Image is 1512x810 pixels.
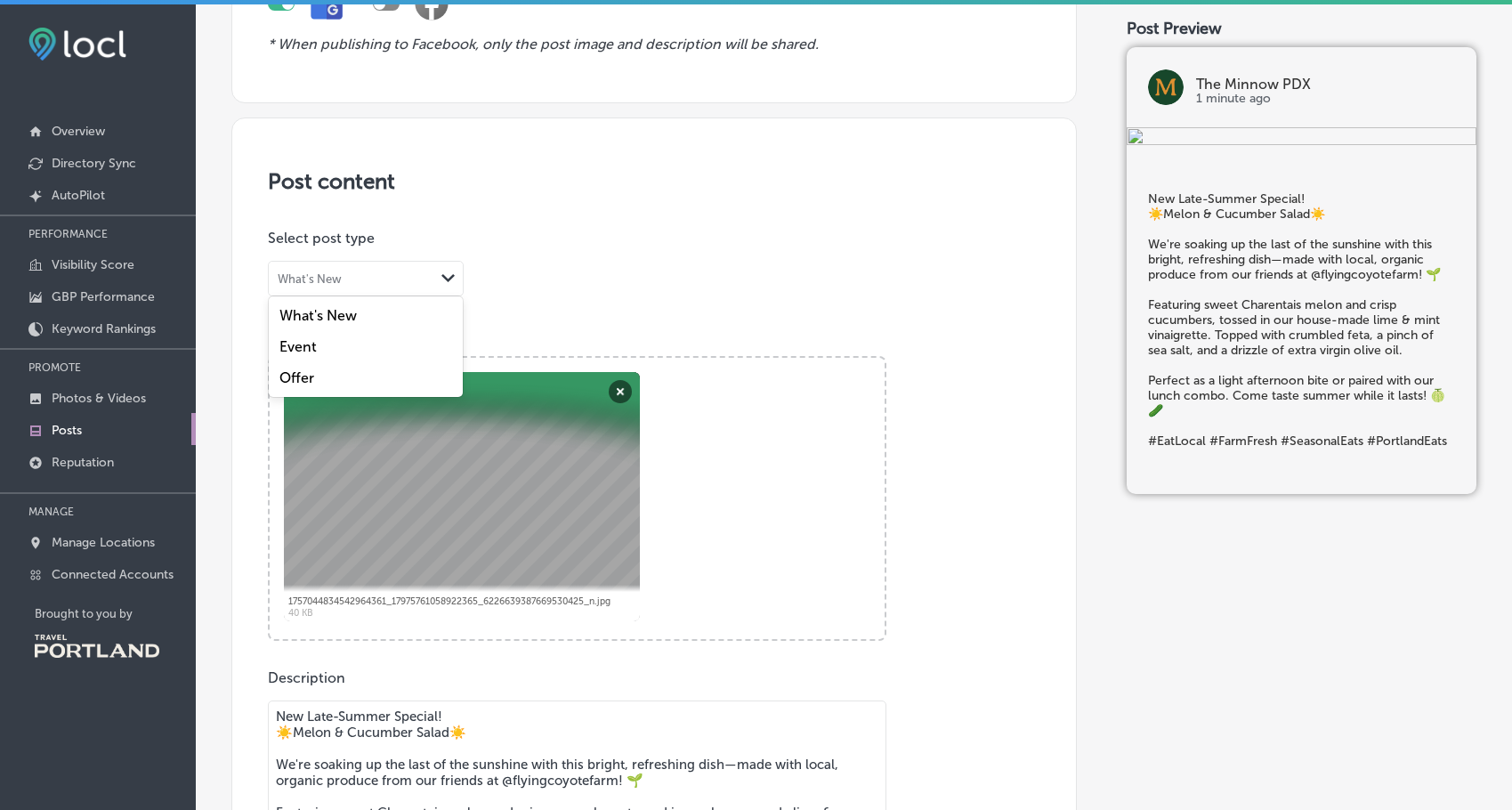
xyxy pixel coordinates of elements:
h5: New Late-Summer Special! ☀️Melon & Cucumber Salad☀️ We're soaking up the last of the sunshine wit... [1148,191,1455,449]
p: Select post type [268,230,1040,247]
p: Connected Accounts [52,567,174,582]
img: logo [1148,69,1184,105]
p: Directory Sync [52,156,136,171]
p: 1 minute ago [1196,92,1455,106]
p: Keyword Rankings [52,321,156,336]
p: Image [268,325,1040,342]
p: The Minnow PDX [1196,77,1455,92]
p: Brought to you by [35,607,196,620]
i: * When publishing to Facebook, only the post image and description will be shared. [268,36,819,53]
h3: Post content [268,168,1040,194]
img: fda3e92497d09a02dc62c9cd864e3231.png [28,28,126,61]
p: Manage Locations [52,535,155,550]
img: Travel Portland [35,635,159,658]
p: Posts [52,423,82,438]
p: Visibility Score [52,257,134,272]
p: Reputation [52,455,114,470]
div: Post Preview [1127,19,1476,38]
label: What's New [279,307,357,324]
p: GBP Performance [52,289,155,304]
label: Offer [279,369,314,386]
label: Description [268,669,345,686]
p: AutoPilot [52,188,105,203]
img: 89438c66-f38f-4c68-9163-8c98cfab98cc [1127,127,1476,149]
div: What's New [278,272,342,286]
p: Photos & Videos [52,391,146,406]
label: Event [279,338,317,355]
p: Overview [52,124,105,139]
